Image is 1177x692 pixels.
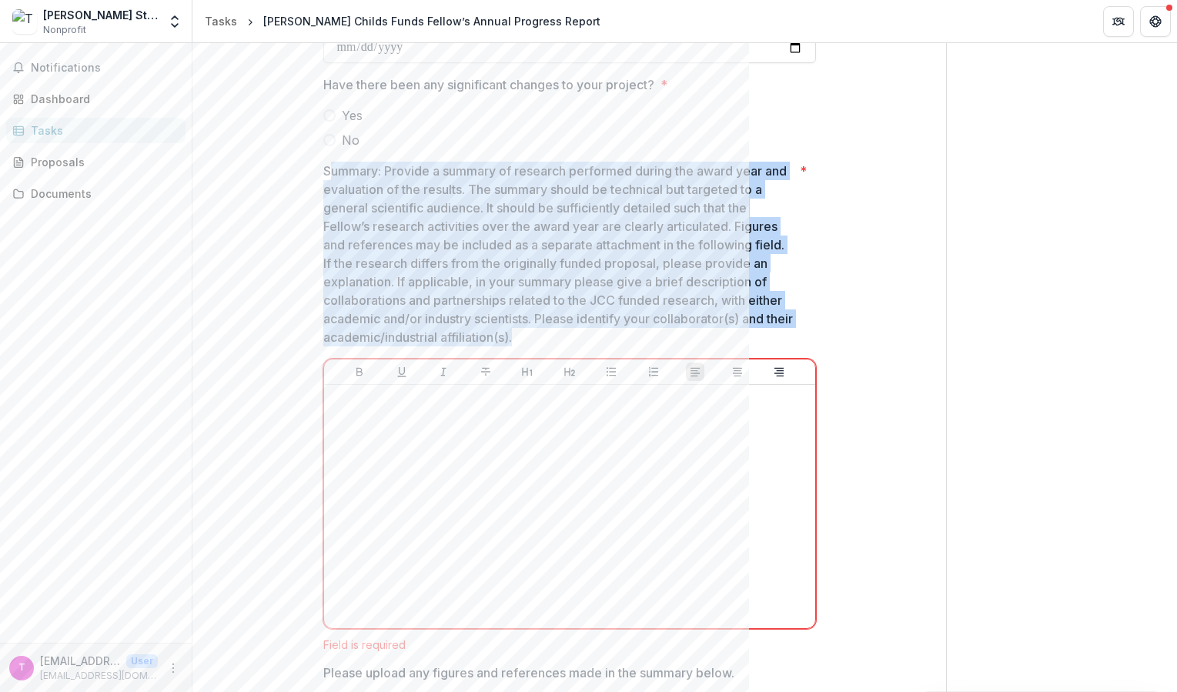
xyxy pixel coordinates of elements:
[686,363,704,381] button: Align Left
[770,363,788,381] button: Align Right
[6,86,186,112] a: Dashboard
[323,664,734,682] p: Please upload any figures and references made in the summary below.
[560,363,579,381] button: Heading 2
[350,363,369,381] button: Bold
[476,363,495,381] button: Strike
[602,363,620,381] button: Bullet List
[6,118,186,143] a: Tasks
[31,186,173,202] div: Documents
[342,106,363,125] span: Yes
[434,363,453,381] button: Italicize
[199,10,243,32] a: Tasks
[199,10,607,32] nav: breadcrumb
[31,154,173,170] div: Proposals
[342,131,359,149] span: No
[164,6,186,37] button: Open entity switcher
[644,363,663,381] button: Ordered List
[1103,6,1134,37] button: Partners
[40,669,158,683] p: [EMAIL_ADDRESS][DOMAIN_NAME]
[6,149,186,175] a: Proposals
[518,363,537,381] button: Heading 1
[6,55,186,80] button: Notifications
[31,91,173,107] div: Dashboard
[31,122,173,139] div: Tasks
[728,363,747,381] button: Align Center
[323,162,794,346] p: Summary: Provide a summary of research performed during the award year and evaluation of the resu...
[393,363,411,381] button: Underline
[43,7,158,23] div: [PERSON_NAME] Sten
[1140,6,1171,37] button: Get Help
[323,638,816,651] div: Field is required
[31,62,179,75] span: Notifications
[126,654,158,668] p: User
[12,9,37,34] img: Tom Hindmarsh Sten
[164,659,182,677] button: More
[205,13,237,29] div: Tasks
[43,23,86,37] span: Nonprofit
[18,663,25,673] div: tomhs@stanford.edu
[323,75,654,94] p: Have there been any significant changes to your project?
[6,181,186,206] a: Documents
[40,653,120,669] p: [EMAIL_ADDRESS][DOMAIN_NAME]
[263,13,600,29] div: [PERSON_NAME] Childs Funds Fellow’s Annual Progress Report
